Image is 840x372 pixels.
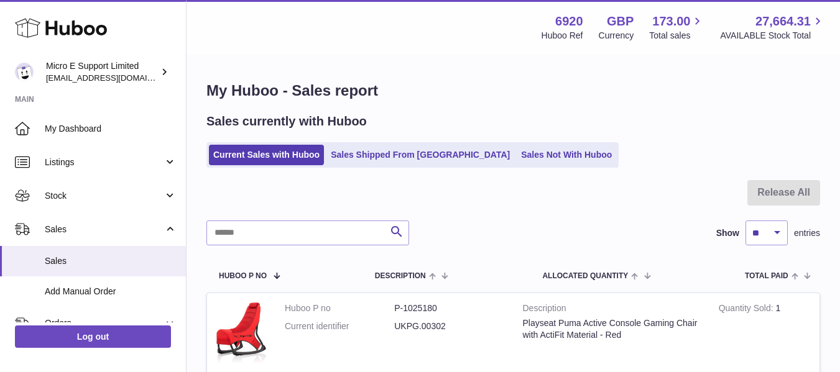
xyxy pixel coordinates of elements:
[206,81,820,101] h1: My Huboo - Sales report
[542,30,583,42] div: Huboo Ref
[649,30,704,42] span: Total sales
[326,145,514,165] a: Sales Shipped From [GEOGRAPHIC_DATA]
[745,272,788,280] span: Total paid
[15,63,34,81] img: contact@micropcsupport.com
[46,60,158,84] div: Micro E Support Limited
[542,272,628,280] span: ALLOCATED Quantity
[45,123,177,135] span: My Dashboard
[285,320,394,332] dt: Current identifier
[216,302,266,363] img: $_57.JPG
[720,13,825,42] a: 27,664.31 AVAILABLE Stock Total
[720,30,825,42] span: AVAILABLE Stock Total
[794,227,820,239] span: entries
[45,286,177,297] span: Add Manual Order
[45,224,164,235] span: Sales
[206,113,367,130] h2: Sales currently with Huboo
[394,320,504,332] dd: UKPG.00302
[45,255,177,267] span: Sales
[45,317,164,329] span: Orders
[209,145,324,165] a: Current Sales with Huboo
[652,13,690,30] span: 173.00
[755,13,811,30] span: 27,664.31
[219,272,267,280] span: Huboo P no
[45,157,164,168] span: Listings
[45,190,164,202] span: Stock
[716,227,739,239] label: Show
[719,303,776,316] strong: Quantity Sold
[523,302,700,317] strong: Description
[599,30,634,42] div: Currency
[555,13,583,30] strong: 6920
[607,13,634,30] strong: GBP
[523,317,700,341] div: Playseat Puma Active Console Gaming Chair with ActiFit Material - Red
[517,145,616,165] a: Sales Not With Huboo
[46,73,183,83] span: [EMAIL_ADDRESS][DOMAIN_NAME]
[649,13,704,42] a: 173.00 Total sales
[15,325,171,348] a: Log out
[285,302,394,314] dt: Huboo P no
[394,302,504,314] dd: P-1025180
[375,272,426,280] span: Description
